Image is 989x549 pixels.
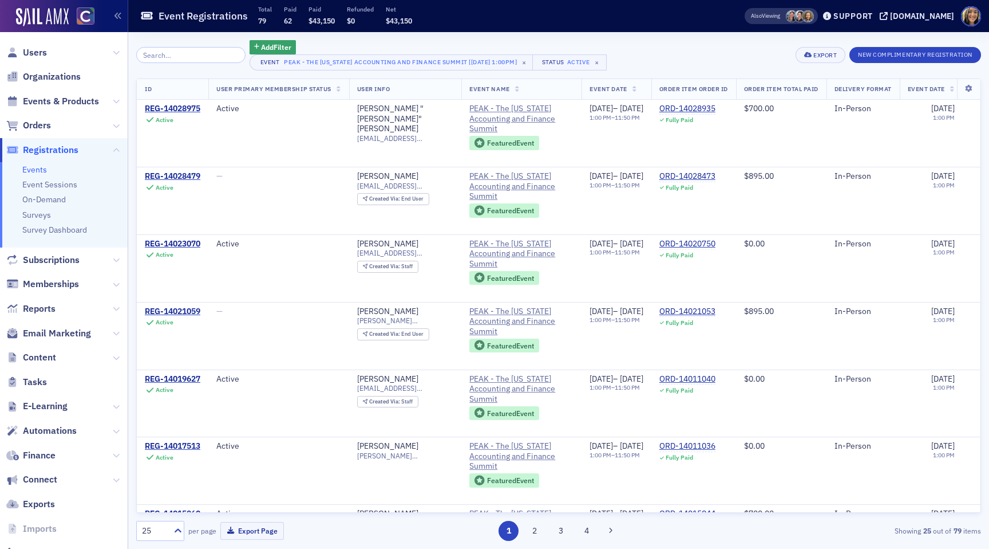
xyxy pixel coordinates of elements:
[357,85,390,93] span: User Info
[369,262,401,270] span: Created Via :
[357,239,418,249] a: [PERSON_NAME]
[590,103,613,113] span: [DATE]
[145,171,200,182] a: REG-14028479
[22,164,47,175] a: Events
[145,509,200,519] div: REG-14015860
[590,452,643,459] div: –
[386,16,412,25] span: $43,150
[216,441,341,452] div: Active
[933,181,955,189] time: 1:00 PM
[469,307,573,337] a: PEAK - The [US_STATE] Accounting and Finance Summit
[615,451,640,459] time: 11:50 PM
[590,384,643,391] div: –
[145,441,200,452] a: REG-14017513
[369,330,401,338] span: Created Via :
[357,441,418,452] div: [PERSON_NAME]
[487,343,534,349] div: Featured Event
[933,113,955,121] time: 1:00 PM
[357,104,454,134] div: [PERSON_NAME] "[PERSON_NAME]" [PERSON_NAME]
[145,239,200,249] div: REG-14023070
[6,449,56,462] a: Finance
[216,509,341,519] div: Active
[156,251,173,258] div: Active
[615,383,640,391] time: 11:50 PM
[519,57,529,68] span: ×
[369,195,401,202] span: Created Via :
[590,113,611,121] time: 1:00 PM
[77,7,94,25] img: SailAMX
[487,140,534,146] div: Featured Event
[23,425,77,437] span: Automations
[369,196,424,202] div: End User
[145,374,200,385] div: REG-14019627
[23,498,55,511] span: Exports
[6,303,56,315] a: Reports
[931,103,955,113] span: [DATE]
[802,10,814,22] span: Lindsay Moore
[834,104,892,114] div: In-Person
[216,374,341,385] div: Active
[357,307,418,317] div: [PERSON_NAME]
[590,509,643,519] div: –
[931,171,955,181] span: [DATE]
[659,171,715,182] div: ORD-14028473
[6,351,56,364] a: Content
[620,103,643,113] span: [DATE]
[620,374,643,384] span: [DATE]
[744,508,774,519] span: $700.00
[620,238,643,249] span: [DATE]
[469,441,573,472] a: PEAK - The [US_STATE] Accounting and Finance Summit
[6,498,55,511] a: Exports
[216,104,341,114] div: Active
[567,58,590,66] div: Active
[659,374,715,385] a: ORD-14011040
[6,425,77,437] a: Automations
[357,509,418,519] a: [PERSON_NAME]
[142,525,167,537] div: 25
[145,307,200,317] a: REG-14021059
[357,249,454,257] span: [EMAIL_ADDRESS][PERSON_NAME][DOMAIN_NAME]
[258,5,272,13] p: Total
[834,239,892,249] div: In-Person
[487,275,534,281] div: Featured Event
[659,307,715,317] div: ORD-14021053
[23,46,47,59] span: Users
[615,316,640,324] time: 11:50 PM
[751,12,762,19] div: Also
[6,70,81,83] a: Organizations
[880,12,958,20] button: [DOMAIN_NAME]
[834,85,892,93] span: Delivery Format
[834,171,892,182] div: In-Person
[469,271,539,285] div: Featured Event
[590,114,643,121] div: –
[220,522,284,540] button: Export Page
[369,398,401,405] span: Created Via :
[590,306,613,316] span: [DATE]
[357,261,418,273] div: Created Via: Staff
[666,454,693,461] div: Fully Paid
[541,58,565,66] div: Status
[357,396,418,408] div: Created Via: Staff
[386,5,412,13] p: Net
[69,7,94,27] a: View Homepage
[620,508,643,519] span: [DATE]
[156,184,173,191] div: Active
[6,278,79,291] a: Memberships
[659,85,728,93] span: Order Item Order ID
[659,441,715,452] a: ORD-14011036
[23,254,80,266] span: Subscriptions
[369,331,424,338] div: End User
[659,509,715,519] div: ORD-14015844
[357,452,454,460] span: [PERSON_NAME][EMAIL_ADDRESS][PERSON_NAME][DOMAIN_NAME]
[849,49,981,59] a: New Complimentary Registration
[659,104,715,114] a: ORD-14028935
[23,70,81,83] span: Organizations
[590,182,643,189] div: –
[6,473,57,486] a: Connect
[284,5,296,13] p: Paid
[23,119,51,132] span: Orders
[590,307,643,317] div: –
